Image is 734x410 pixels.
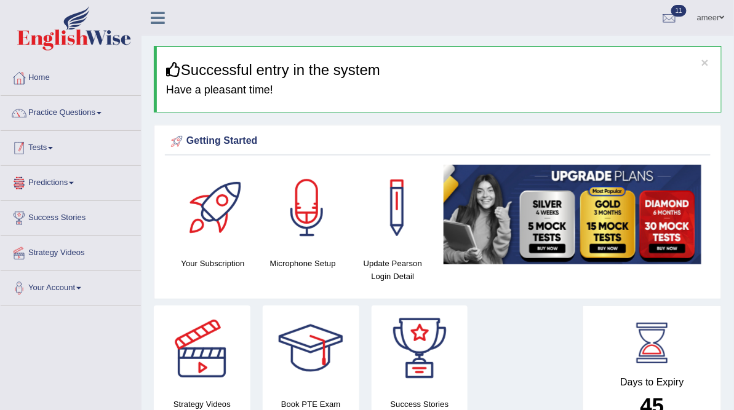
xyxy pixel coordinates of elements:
a: Home [1,61,141,92]
h4: Microphone Setup [264,257,341,270]
a: Your Account [1,271,141,302]
h3: Successful entry in the system [166,62,712,78]
span: 11 [671,5,687,17]
a: Predictions [1,166,141,197]
h4: Days to Expiry [597,377,708,388]
a: Practice Questions [1,96,141,127]
h4: Update Pearson Login Detail [354,257,431,283]
a: Tests [1,131,141,162]
h4: Your Subscription [174,257,252,270]
a: Strategy Videos [1,236,141,267]
h4: Have a pleasant time! [166,84,712,97]
div: Getting Started [168,132,708,151]
img: small5.jpg [444,165,701,264]
button: × [701,56,709,69]
a: Success Stories [1,201,141,232]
